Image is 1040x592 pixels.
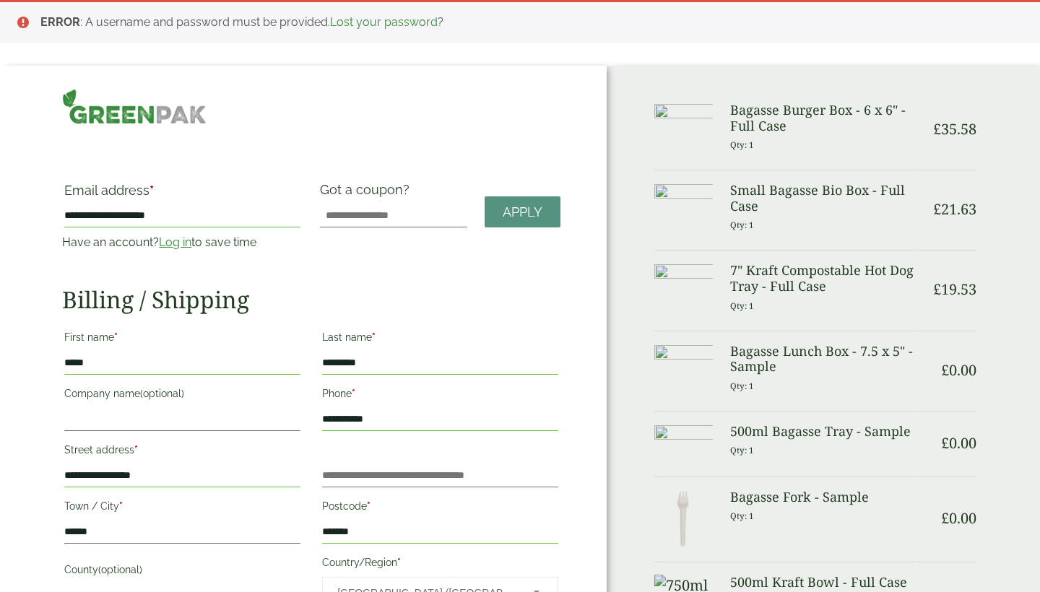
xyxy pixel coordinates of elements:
abbr: required [149,183,154,198]
h3: 500ml Kraft Bowl - Full Case [730,575,914,591]
label: Country/Region [322,552,558,577]
label: Last name [322,327,558,352]
bdi: 0.00 [941,433,976,453]
label: Phone [322,383,558,408]
abbr: required [372,331,376,343]
bdi: 0.00 [941,508,976,528]
span: £ [933,119,941,139]
label: Company name [64,383,300,408]
label: County [64,560,300,584]
abbr: required [134,444,138,456]
a: Log in [159,235,191,249]
label: First name [64,327,300,352]
strong: ERROR [40,15,80,29]
abbr: required [352,388,355,399]
span: (optional) [140,388,184,399]
h3: 500ml Bagasse Tray - Sample [730,424,914,440]
abbr: required [119,500,123,512]
small: Qty: 1 [730,380,754,391]
small: Qty: 1 [730,300,754,311]
span: £ [933,279,941,299]
label: Got a coupon? [320,182,415,204]
h2: Billing / Shipping [62,286,560,313]
h3: Small Bagasse Bio Box - Full Case [730,183,914,214]
small: Qty: 1 [730,445,754,456]
small: Qty: 1 [730,510,754,521]
span: £ [941,360,949,380]
h3: 7" Kraft Compostable Hot Dog Tray - Full Case [730,263,914,294]
small: Qty: 1 [730,139,754,150]
label: Email address [64,184,300,204]
abbr: required [397,557,401,568]
label: Town / City [64,496,300,521]
bdi: 35.58 [933,119,976,139]
span: Apply [503,204,542,220]
bdi: 0.00 [941,360,976,380]
small: Qty: 1 [730,219,754,230]
span: £ [941,433,949,453]
h3: Bagasse Burger Box - 6 x 6" - Full Case [730,103,914,134]
bdi: 19.53 [933,279,976,299]
h3: Bagasse Lunch Box - 7.5 x 5" - Sample [730,344,914,375]
li: : A username and password must be provided. ? [40,14,1017,31]
label: Street address [64,440,300,464]
span: (optional) [98,564,142,575]
a: Apply [485,196,560,227]
img: GreenPak Supplies [62,89,207,124]
abbr: required [367,500,370,512]
bdi: 21.63 [933,199,976,219]
label: Postcode [322,496,558,521]
h3: Bagasse Fork - Sample [730,489,914,505]
span: £ [933,199,941,219]
p: Have an account? to save time [62,234,303,251]
span: £ [941,508,949,528]
abbr: required [114,331,118,343]
a: Lost your password [330,15,438,29]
